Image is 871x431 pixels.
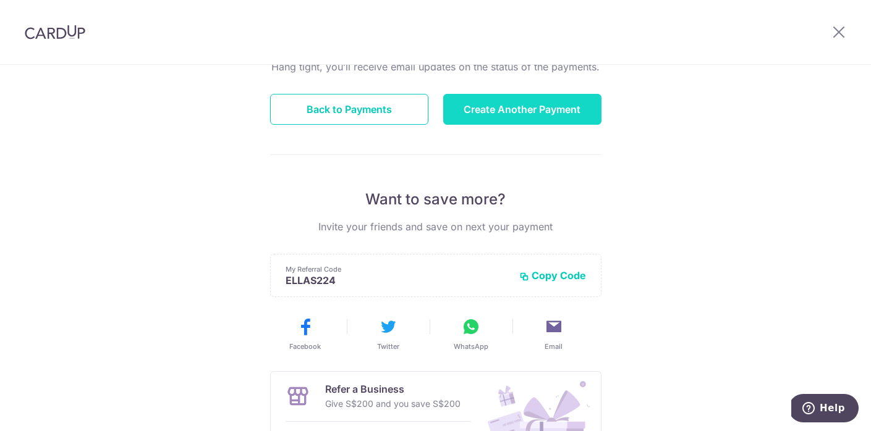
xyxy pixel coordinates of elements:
[517,317,590,351] button: Email
[791,394,859,425] iframe: Opens a widget where you can find more information
[270,190,601,209] p: Want to save more?
[435,317,508,351] button: WhatsApp
[545,341,563,351] span: Email
[443,94,601,125] button: Create Another Payment
[270,94,428,125] button: Back to Payments
[454,341,488,351] span: WhatsApp
[270,219,601,234] p: Invite your friends and save on next your payment
[289,341,321,351] span: Facebook
[325,396,461,411] p: Give S$200 and you save S$200
[270,59,601,74] p: Hang tight, you’ll receive email updates on the status of the payments.
[286,274,509,287] p: ELLAS224
[519,269,586,282] button: Copy Code
[325,382,461,396] p: Refer a Business
[352,317,425,351] button: Twitter
[286,264,509,274] p: My Referral Code
[377,341,399,351] span: Twitter
[25,25,85,40] img: CardUp
[269,317,342,351] button: Facebook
